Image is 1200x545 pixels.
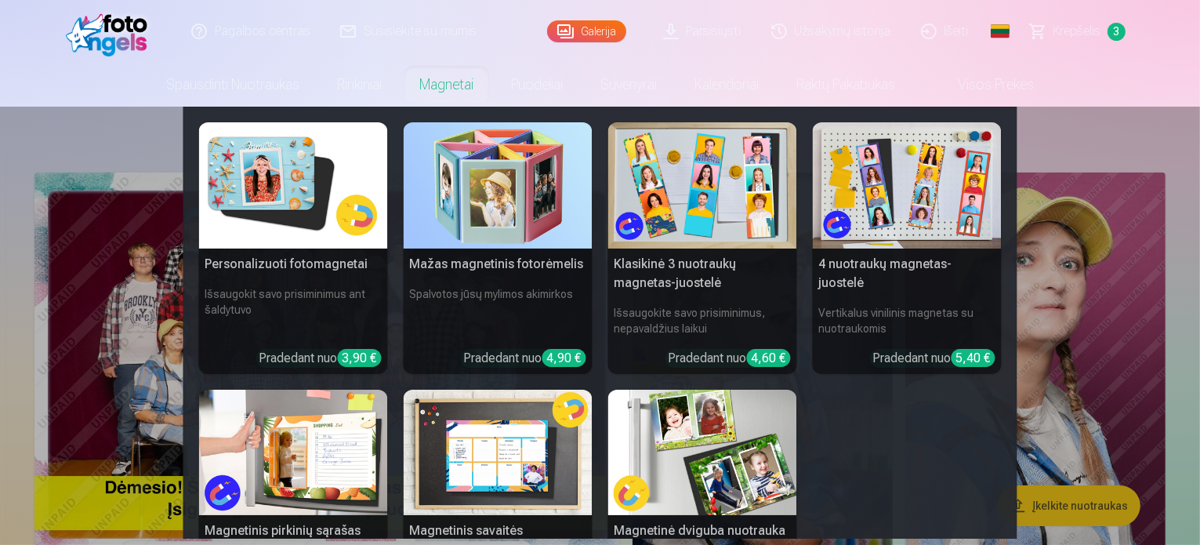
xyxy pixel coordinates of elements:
div: Pradedant nuo [259,349,382,368]
h6: Išsaugokit savo prisiminimus ant šaldytuvo [199,280,388,343]
div: 5,40 € [952,349,995,367]
a: Personalizuoti fotomagnetaiPersonalizuoti fotomagnetaiIšsaugokit savo prisiminimus ant šaldytuvoP... [199,122,388,374]
div: 4,60 € [747,349,791,367]
img: Personalizuoti fotomagnetai [199,122,388,249]
a: 4 nuotraukų magnetas-juostelė4 nuotraukų magnetas-juostelėVertikalus vinilinis magnetas su nuotra... [813,122,1002,374]
a: Spausdinti nuotraukas [147,63,318,107]
img: Magnetinė dviguba nuotrauka [608,390,797,516]
div: Pradedant nuo [873,349,995,368]
a: Klasikinė 3 nuotraukų magnetas-juostelėKlasikinė 3 nuotraukų magnetas-juostelėIšsaugokite savo pr... [608,122,797,374]
a: Rinkiniai [318,63,401,107]
img: Magnetinis pirkinių sąrašas [199,390,388,516]
img: Klasikinė 3 nuotraukų magnetas-juostelė [608,122,797,249]
a: Visos prekės [914,63,1053,107]
a: Magnetai [401,63,492,107]
a: Puodeliai [492,63,582,107]
div: Pradedant nuo [464,349,586,368]
h6: Išsaugokite savo prisiminimus, nepavaldžius laikui [608,299,797,343]
a: Mažas magnetinis fotorėmelisMažas magnetinis fotorėmelisSpalvotos jūsų mylimos akimirkosPradedant... [404,122,593,374]
span: 3 [1108,23,1126,41]
h5: Klasikinė 3 nuotraukų magnetas-juostelė [608,249,797,299]
a: Galerija [547,20,626,42]
img: Magnetinis savaitės tvarkaraštis 20x30 cm [404,390,593,516]
h5: 4 nuotraukų magnetas-juostelė [813,249,1002,299]
a: Raktų pakabukas [778,63,914,107]
h6: Spalvotos jūsų mylimos akimirkos [404,280,593,343]
a: Kalendoriai [676,63,778,107]
div: 4,90 € [542,349,586,367]
img: /fa2 [66,6,156,56]
div: 3,90 € [338,349,382,367]
h5: Personalizuoti fotomagnetai [199,249,388,280]
a: Suvenyrai [582,63,676,107]
h5: Mažas magnetinis fotorėmelis [404,249,593,280]
img: Mažas magnetinis fotorėmelis [404,122,593,249]
h6: Vertikalus vinilinis magnetas su nuotraukomis [813,299,1002,343]
span: Krepšelis [1053,22,1101,41]
img: 4 nuotraukų magnetas-juostelė [813,122,1002,249]
div: Pradedant nuo [669,349,791,368]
